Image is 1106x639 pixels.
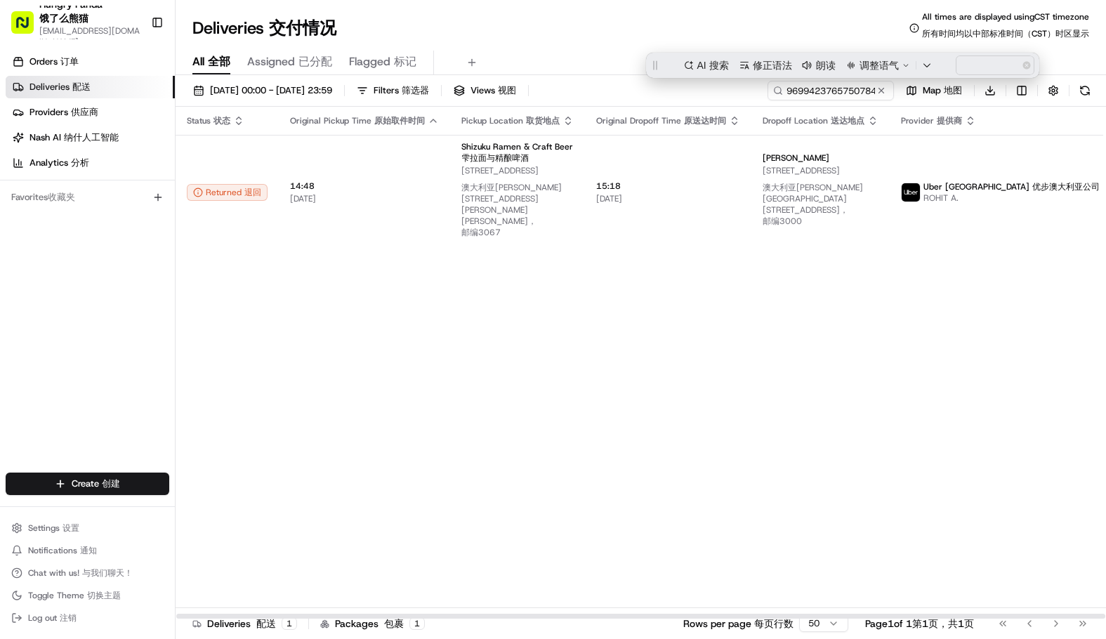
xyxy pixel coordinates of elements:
[28,590,121,601] span: Toggle Theme
[28,567,133,579] span: Chat with us!
[763,115,864,126] span: Dropoff Location
[596,180,740,192] span: 15:18
[763,165,878,232] span: [STREET_ADDRESS]
[208,54,230,69] span: 全部
[192,17,336,39] h1: Deliveries
[29,81,91,93] span: Deliveries
[922,28,1089,39] span: 所有时间均以中部标准时间（CST）时区显示
[213,115,230,126] span: 状态
[187,184,268,201] button: Returned 退回
[192,617,297,631] div: Deliveries
[684,115,726,126] span: 原送达时间
[447,81,522,100] button: Views 视图
[60,612,77,624] span: 注销
[683,617,794,631] p: Rows per page
[374,84,429,97] span: Filters
[71,157,89,169] span: 分析
[290,180,439,192] span: 14:48
[912,617,974,630] span: 第1页，共1页
[192,53,230,70] span: All
[39,25,140,48] button: [EMAIL_ADDRESS][DOMAIN_NAME]
[39,12,88,25] span: 饿了么熊猫
[29,106,98,119] span: Providers
[402,84,429,96] span: 筛选器
[87,590,121,601] span: 切换主题
[350,81,435,100] button: Filters 筛选器
[900,81,968,100] button: Map 地图
[62,522,79,534] span: 设置
[29,157,89,169] span: Analytics
[923,192,1100,204] span: ROHIT A.
[28,545,97,556] span: Notifications
[187,115,230,126] span: Status
[298,54,332,69] span: 已分配
[374,115,425,126] span: 原始取件时间
[394,54,416,69] span: 标记
[6,76,175,98] a: Deliveries 配送
[902,183,920,202] img: uber-new-logo.jpeg
[6,541,169,560] button: Notifications 通知
[409,617,425,630] div: 1
[210,84,332,97] span: [DATE] 00:00 - [DATE] 23:59
[28,612,77,624] span: Log out
[923,181,1100,192] span: Uber [GEOGRAPHIC_DATA]
[290,115,425,126] span: Original Pickup Time
[72,81,91,93] span: 配送
[6,101,175,124] a: Providers 供应商
[1075,81,1095,100] button: Refresh
[944,84,962,96] span: 地图
[922,11,1089,45] span: All times are displayed using CST timezone
[923,84,962,97] span: Map
[461,152,529,164] span: 雫拉面与精酿啤酒
[72,477,120,490] span: Create
[596,115,726,126] span: Original Dropoff Time
[6,6,145,39] button: Hungry Panda 饿了么熊猫[EMAIL_ADDRESS][DOMAIN_NAME]
[349,53,416,70] span: Flagged
[831,115,864,126] span: 送达地点
[384,617,404,630] span: 包裹
[763,182,863,227] span: 澳大利亚[PERSON_NAME][GEOGRAPHIC_DATA][STREET_ADDRESS]，邮编3000
[526,115,560,126] span: 取货地点
[29,131,119,144] span: Nash AI
[102,477,120,489] span: 创建
[461,165,574,244] span: [STREET_ADDRESS]
[6,51,175,73] a: Orders 订单
[187,81,338,100] button: [DATE] 00:00 - [DATE] 23:59
[763,152,829,164] span: [PERSON_NAME]
[901,115,962,126] span: Provider
[6,152,175,174] a: Analytics 分析
[29,55,79,68] span: Orders
[269,17,336,39] span: 交付情况
[768,81,894,100] input: Type to search
[461,182,562,238] span: 澳大利亚[PERSON_NAME][STREET_ADDRESS][PERSON_NAME][PERSON_NAME]，邮编3067
[64,131,119,143] span: 纳什人工智能
[320,617,425,631] div: Packages
[244,187,261,198] span: 退回
[48,191,75,203] span: 收藏夹
[6,586,169,605] button: Toggle Theme 切换主题
[6,186,169,209] div: Favorites
[754,617,794,630] span: 每页行数
[1032,181,1100,192] span: 优步澳大利亚公司
[82,567,133,579] span: 与我们聊天！
[6,473,169,495] button: Create 创建
[6,608,169,628] button: Log out 注销
[6,126,175,149] a: Nash AI 纳什人工智能
[461,115,560,126] span: Pickup Location
[282,617,297,630] div: 1
[498,84,516,96] span: 视图
[187,184,268,201] div: Returned
[6,518,169,538] button: Settings 设置
[461,141,574,164] span: Shizuku Ramen & Craft Beer
[290,193,439,204] span: [DATE]
[596,193,740,204] span: [DATE]
[80,545,97,556] span: 通知
[865,617,974,631] div: Page 1 of 1
[937,115,962,126] span: 提供商
[470,84,516,97] span: Views
[28,522,79,534] span: Settings
[71,106,98,118] span: 供应商
[247,53,332,70] span: Assigned
[60,55,79,67] span: 订单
